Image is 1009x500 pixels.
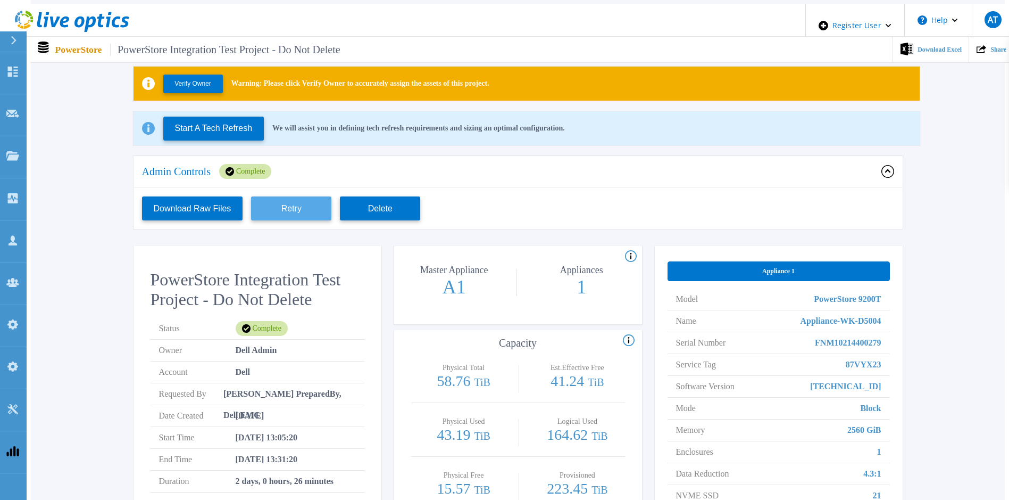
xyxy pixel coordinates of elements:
[159,362,236,383] span: Account
[159,471,236,492] span: Duration
[159,405,236,427] span: Date Created
[863,463,881,485] span: 4.3:1
[151,270,364,309] h2: PowerStore Integration Test Project - Do Not Delete
[676,354,716,375] span: Service Tag
[806,4,904,47] div: Register User
[474,376,490,388] span: TiB
[272,124,565,133] p: We will assist you in defining tech refresh requirements and sizing an optimal configuration.
[847,420,881,441] span: 2560 GiB
[877,441,881,463] span: 1
[419,472,508,479] p: Physical Free
[236,427,298,448] span: [DATE] 13:05:20
[55,44,340,56] p: PowerStore
[676,289,698,310] span: Model
[159,318,236,339] span: Status
[532,418,622,425] p: Logical Used
[474,430,490,442] span: TiB
[340,196,420,220] button: Delete
[416,428,511,444] p: 43.19
[223,383,356,405] span: [PERSON_NAME] PreparedBy, Dell EMC
[159,383,224,405] span: Requested By
[918,46,962,53] span: Download Excel
[810,376,881,397] span: [TECHNICAL_ID]
[524,265,638,275] p: Appliances
[676,310,696,332] span: Name
[395,277,514,297] p: A1
[474,484,490,496] span: TiB
[814,289,881,310] span: PowerStore 9200T
[416,374,511,390] p: 58.76
[588,376,604,388] span: TiB
[591,430,607,442] span: TiB
[530,374,624,390] p: 41.24
[905,4,971,36] button: Help
[236,449,298,470] span: [DATE] 13:31:20
[419,364,508,372] p: Physical Total
[530,481,624,497] p: 223.45
[159,427,236,448] span: Start Time
[231,79,489,88] p: Warning: Please click Verify Owner to accurately assign the assets of this project.
[251,196,331,220] button: Retry
[236,471,333,492] span: 2 days, 0 hours, 26 minutes
[236,362,251,383] span: Dell
[676,420,705,441] span: Memory
[397,265,511,275] p: Master Appliance
[163,75,223,93] button: Verify Owner
[532,364,622,372] p: Est.Effective Free
[676,398,696,419] span: Mode
[142,166,211,177] p: Admin Controls
[110,44,340,56] span: PowerStore Integration Test Project - Do Not Delete
[800,310,881,332] span: Appliance-WK-D5004
[142,196,243,220] button: Download Raw Files
[990,46,1006,53] span: Share
[988,15,998,24] span: AT
[159,340,236,361] span: Owner
[522,277,641,297] p: 1
[159,449,236,470] span: End Time
[236,340,277,361] span: Dell Admin
[815,332,881,354] span: FNM10214400279
[163,117,264,141] button: Start A Tech Refresh
[676,463,729,485] span: Data Reduction
[530,428,624,444] p: 164.62
[846,354,881,375] span: 87VYX23
[236,321,288,336] div: Complete
[676,332,726,354] span: Serial Number
[419,418,508,425] p: Physical Used
[416,481,511,497] p: 15.57
[236,405,264,427] span: [DATE]
[532,472,622,479] p: Provisioned
[676,441,713,463] span: Enclosures
[762,267,795,275] span: Appliance 1
[591,484,607,496] span: TiB
[219,164,271,179] div: Complete
[860,398,881,419] span: Block
[676,376,735,397] span: Software Version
